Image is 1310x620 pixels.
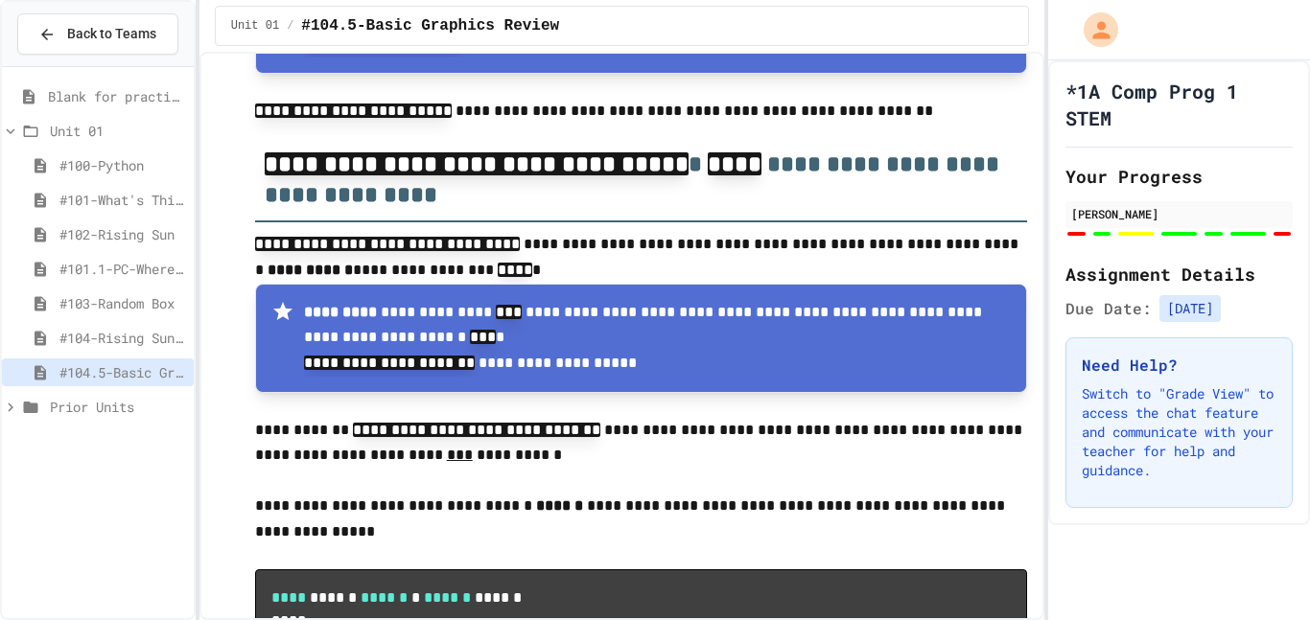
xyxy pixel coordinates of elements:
span: #104.5-Basic Graphics Review [301,14,559,37]
span: Unit 01 [231,18,279,34]
p: Switch to "Grade View" to access the chat feature and communicate with your teacher for help and ... [1082,384,1276,480]
span: Back to Teams [67,24,156,44]
span: [DATE] [1159,295,1221,322]
span: Prior Units [50,397,186,417]
div: My Account [1064,8,1123,52]
h1: *1A Comp Prog 1 STEM [1065,78,1293,131]
span: Unit 01 [50,121,186,141]
h2: Your Progress [1065,163,1293,190]
span: Blank for practice [48,86,186,106]
span: #102-Rising Sun [59,224,186,244]
h3: Need Help? [1082,354,1276,377]
span: #100-Python [59,155,186,175]
span: #101-What's This ?? [59,190,186,210]
span: #104-Rising Sun Plus [59,328,186,348]
span: / [287,18,293,34]
span: #104.5-Basic Graphics Review [59,362,186,382]
span: Due Date: [1065,297,1152,320]
div: [PERSON_NAME] [1071,205,1287,222]
button: Back to Teams [17,13,178,55]
span: #103-Random Box [59,293,186,313]
h2: Assignment Details [1065,261,1293,287]
span: #101.1-PC-Where am I? [59,259,186,279]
